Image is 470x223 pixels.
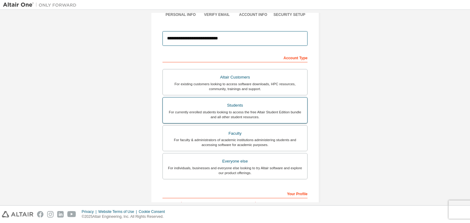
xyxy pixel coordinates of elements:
[82,209,98,214] div: Privacy
[166,157,304,166] div: Everyone else
[3,2,80,8] img: Altair One
[82,214,169,219] p: © 2025 Altair Engineering, Inc. All Rights Reserved.
[166,129,304,138] div: Faculty
[271,12,308,17] div: Security Setup
[47,211,54,218] img: instagram.svg
[162,188,308,198] div: Your Profile
[37,211,43,218] img: facebook.svg
[166,73,304,82] div: Altair Customers
[162,12,199,17] div: Personal Info
[162,201,233,206] label: First Name
[235,12,271,17] div: Account Info
[166,82,304,91] div: For existing customers looking to access software downloads, HPC resources, community, trainings ...
[237,201,308,206] label: Last Name
[162,53,308,62] div: Account Type
[57,211,64,218] img: linkedin.svg
[67,211,76,218] img: youtube.svg
[166,137,304,147] div: For faculty & administrators of academic institutions administering students and accessing softwa...
[166,110,304,119] div: For currently enrolled students looking to access the free Altair Student Edition bundle and all ...
[199,12,235,17] div: Verify Email
[98,209,139,214] div: Website Terms of Use
[166,101,304,110] div: Students
[139,209,168,214] div: Cookie Consent
[166,166,304,175] div: For individuals, businesses and everyone else looking to try Altair software and explore our prod...
[2,211,33,218] img: altair_logo.svg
